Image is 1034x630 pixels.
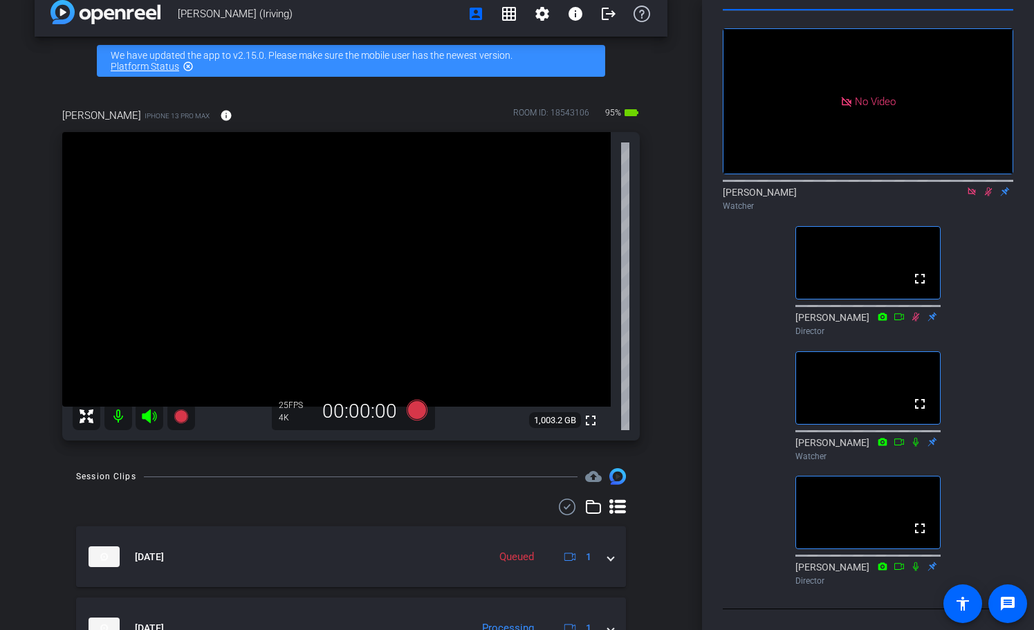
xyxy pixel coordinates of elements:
[795,575,941,587] div: Director
[513,106,589,127] div: ROOM ID: 18543106
[97,45,605,77] div: We have updated the app to v2.15.0. Please make sure the mobile user has the newest version.
[623,104,640,121] mat-icon: battery_std
[529,412,581,429] span: 1,003.2 GB
[999,595,1016,612] mat-icon: message
[855,95,896,107] span: No Video
[135,550,164,564] span: [DATE]
[468,6,484,22] mat-icon: account_box
[795,436,941,463] div: [PERSON_NAME]
[279,412,313,423] div: 4K
[795,560,941,587] div: [PERSON_NAME]
[220,109,232,122] mat-icon: info
[954,595,971,612] mat-icon: accessibility
[795,325,941,337] div: Director
[582,412,599,429] mat-icon: fullscreen
[586,550,591,564] span: 1
[145,111,210,121] span: iPhone 13 Pro Max
[795,311,941,337] div: [PERSON_NAME]
[288,400,303,410] span: FPS
[62,108,141,123] span: [PERSON_NAME]
[313,400,406,423] div: 00:00:00
[279,400,313,411] div: 25
[501,6,517,22] mat-icon: grid_on
[76,526,626,587] mat-expansion-panel-header: thumb-nail[DATE]Queued1
[912,396,928,412] mat-icon: fullscreen
[795,450,941,463] div: Watcher
[609,468,626,485] img: Session clips
[912,270,928,287] mat-icon: fullscreen
[183,61,194,72] mat-icon: highlight_off
[111,61,179,72] a: Platform Status
[585,468,602,485] mat-icon: cloud_upload
[534,6,551,22] mat-icon: settings
[567,6,584,22] mat-icon: info
[89,546,120,567] img: thumb-nail
[585,468,602,485] span: Destinations for your clips
[76,470,136,483] div: Session Clips
[600,6,617,22] mat-icon: logout
[723,185,1013,212] div: [PERSON_NAME]
[603,102,623,124] span: 95%
[492,549,541,565] div: Queued
[723,200,1013,212] div: Watcher
[912,520,928,537] mat-icon: fullscreen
